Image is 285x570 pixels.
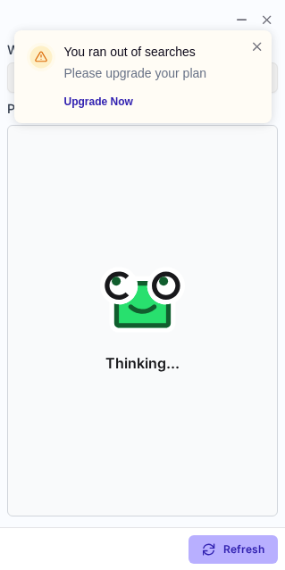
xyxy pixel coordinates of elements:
p: Thinking... [102,333,183,393]
button: Refresh [189,535,278,564]
a: Upgrade Now [64,93,229,111]
p: Please upgrade your plan [64,64,229,82]
img: warning [27,43,55,71]
header: You ran out of searches [64,43,229,61]
span: Refresh [223,542,264,557]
